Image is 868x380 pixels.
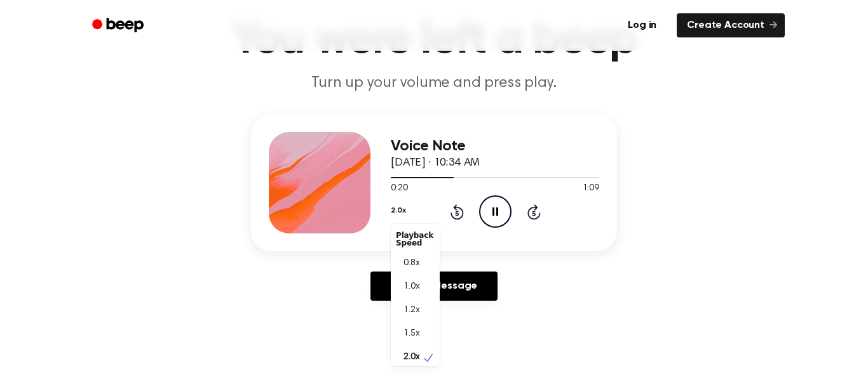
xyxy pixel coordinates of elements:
[403,351,419,364] span: 2.0x
[403,327,419,341] span: 1.5x
[403,280,419,294] span: 1.0x
[403,304,419,317] span: 1.2x
[391,224,440,366] div: 2.0x
[391,226,440,252] div: Playback Speed
[391,200,405,221] button: 2.0x
[403,257,419,270] span: 0.8x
